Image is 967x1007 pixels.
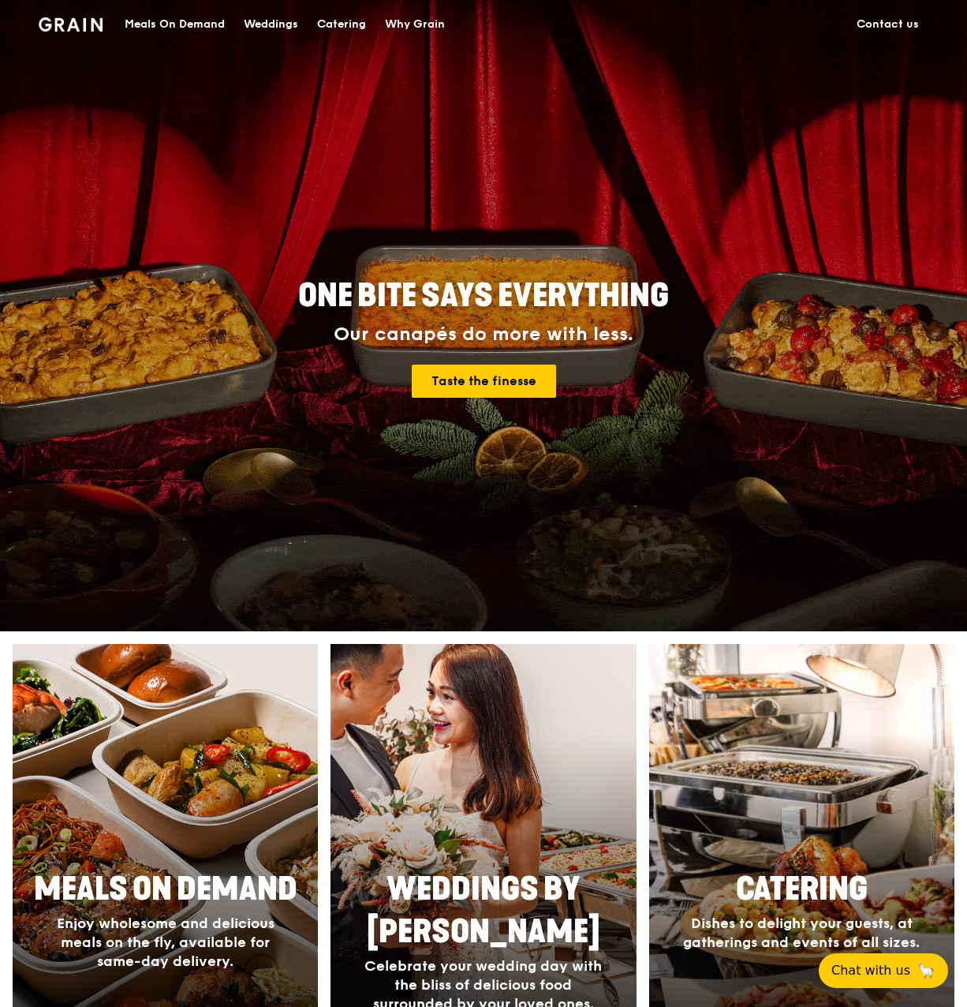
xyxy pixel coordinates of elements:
a: Taste the finesse [412,365,556,398]
span: Chat with us [831,961,910,980]
div: Meals On Demand [125,1,225,48]
img: Grain [39,17,103,32]
span: Weddings by [PERSON_NAME] [367,870,600,951]
span: 🦙 [917,961,935,980]
div: Why Grain [385,1,445,48]
div: Catering [317,1,366,48]
a: Weddings [234,1,308,48]
span: ONE BITE SAYS EVERYTHING [298,277,669,315]
span: Dishes to delight your guests, at gatherings and events of all sizes. [683,915,920,951]
button: Chat with us🦙 [819,953,948,988]
a: Contact us [847,1,928,48]
a: Catering [308,1,375,48]
a: Why Grain [375,1,454,48]
span: Enjoy wholesome and delicious meals on the fly, available for same-day delivery. [57,915,274,970]
span: Meals On Demand [34,870,297,908]
div: Our canapés do more with less. [200,324,767,346]
div: Weddings [244,1,298,48]
span: Catering [736,870,868,908]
